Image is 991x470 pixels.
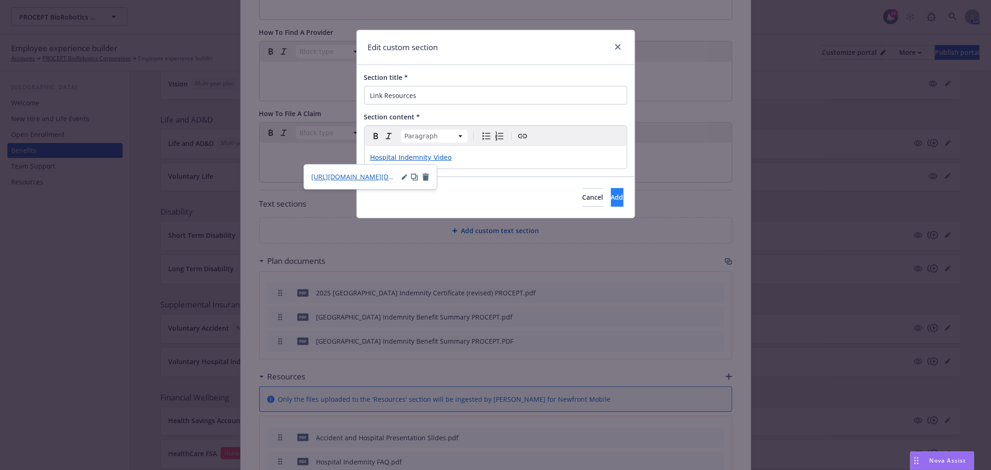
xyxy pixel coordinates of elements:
[583,193,604,202] span: Cancel
[480,130,506,143] div: toggle group
[370,154,452,161] a: Hospital Indemnity Video
[311,172,596,181] span: [URL][DOMAIN_NAME][DOMAIN_NAME][EMAIL_ADDRESS][PERSON_NAME][DOMAIN_NAME]
[493,130,506,143] button: Numbered list
[365,146,627,169] div: editable markdown
[611,193,623,202] span: Add
[401,130,468,143] button: Block type
[364,73,408,82] span: Section title *
[911,452,922,470] div: Drag to move
[910,451,974,470] button: Nova Assist
[311,172,398,182] a: [URL][DOMAIN_NAME][DOMAIN_NAME][EMAIL_ADDRESS][PERSON_NAME][DOMAIN_NAME]
[364,112,420,121] span: Section content *
[611,188,623,207] button: Add
[612,41,623,52] a: close
[368,41,438,53] h1: Edit custom section
[583,188,604,207] button: Cancel
[516,130,529,143] button: Create link
[930,457,966,464] span: Nova Assist
[382,130,395,143] button: Italic
[369,130,382,143] button: Bold
[480,130,493,143] button: Bulleted list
